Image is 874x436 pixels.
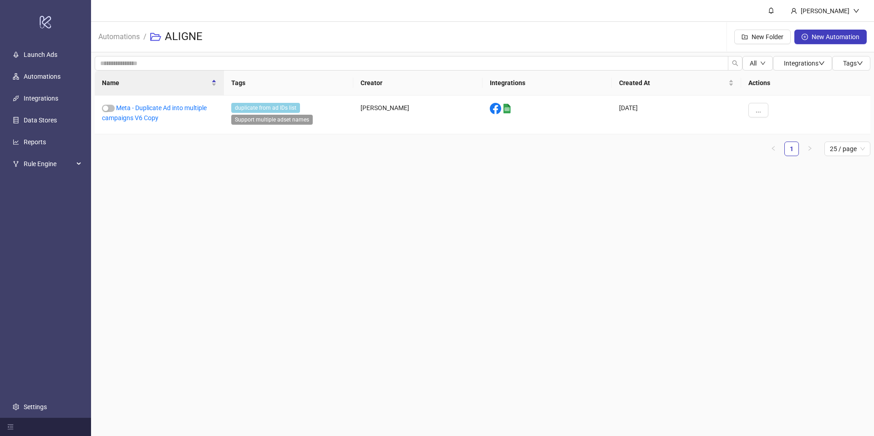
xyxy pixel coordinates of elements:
[165,30,203,44] h3: ALIGNE
[756,106,761,114] span: ...
[797,6,853,16] div: [PERSON_NAME]
[24,73,61,80] a: Automations
[97,31,142,41] a: Automations
[24,51,57,58] a: Launch Ads
[353,71,483,96] th: Creator
[803,142,817,156] button: right
[853,8,859,14] span: down
[824,142,870,156] div: Page Size
[830,142,865,156] span: 25 / page
[773,56,832,71] button: Integrationsdown
[732,60,738,66] span: search
[752,33,783,41] span: New Folder
[24,403,47,411] a: Settings
[771,146,776,151] span: left
[24,138,46,146] a: Reports
[802,34,808,40] span: plus-circle
[612,71,741,96] th: Created At
[766,142,781,156] li: Previous Page
[748,103,768,117] button: ...
[734,30,791,44] button: New Folder
[750,60,757,67] span: All
[785,142,798,156] a: 1
[102,78,209,88] span: Name
[619,78,727,88] span: Created At
[843,60,863,67] span: Tags
[224,71,353,96] th: Tags
[353,96,483,134] div: [PERSON_NAME]
[803,142,817,156] li: Next Page
[812,33,859,41] span: New Automation
[741,71,870,96] th: Actions
[24,95,58,102] a: Integrations
[784,142,799,156] li: 1
[760,61,766,66] span: down
[231,103,300,113] span: duplicate from ad IDs list
[95,71,224,96] th: Name
[742,34,748,40] span: folder-add
[7,424,14,430] span: menu-fold
[807,146,813,151] span: right
[231,115,313,125] span: Support multiple adset names
[24,155,74,173] span: Rule Engine
[832,56,870,71] button: Tagsdown
[102,104,207,122] a: Meta - Duplicate Ad into multiple campaigns V6 Copy
[483,71,612,96] th: Integrations
[13,161,19,167] span: fork
[766,142,781,156] button: left
[784,60,825,67] span: Integrations
[24,117,57,124] a: Data Stores
[768,7,774,14] span: bell
[794,30,867,44] button: New Automation
[143,22,147,51] li: /
[857,60,863,66] span: down
[818,60,825,66] span: down
[742,56,773,71] button: Alldown
[612,96,741,134] div: [DATE]
[791,8,797,14] span: user
[150,31,161,42] span: folder-open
